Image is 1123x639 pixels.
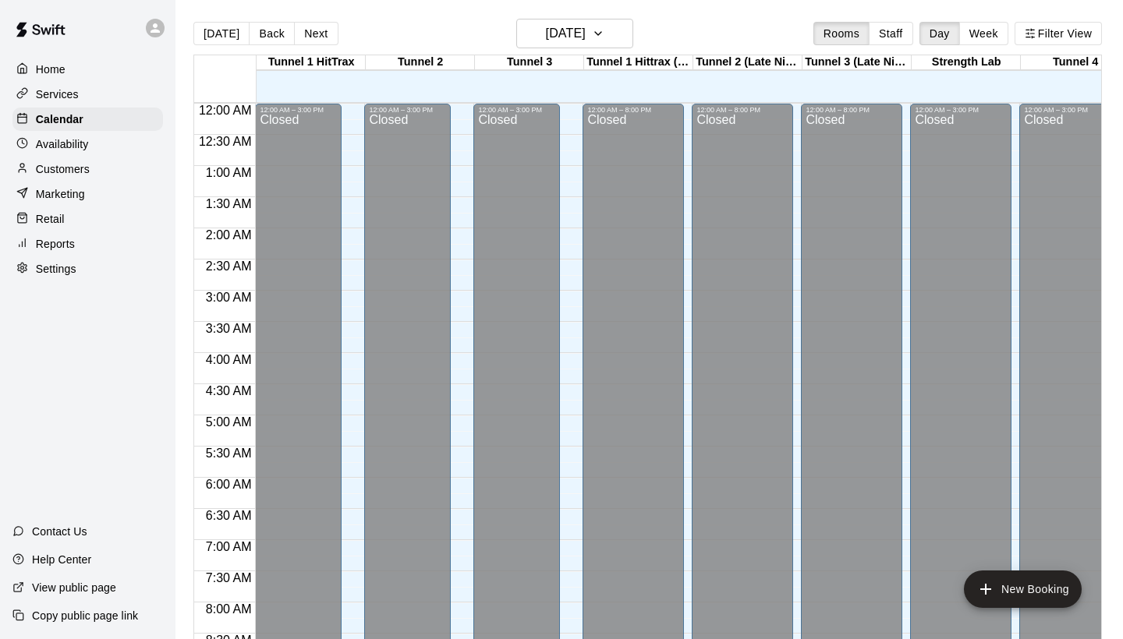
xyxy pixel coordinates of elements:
[202,353,256,366] span: 4:00 AM
[36,261,76,277] p: Settings
[12,157,163,181] a: Customers
[964,570,1082,608] button: add
[32,524,87,539] p: Contact Us
[32,580,116,595] p: View public page
[366,55,475,70] div: Tunnel 2
[32,608,138,623] p: Copy public page link
[202,259,256,273] span: 2:30 AM
[202,322,256,335] span: 3:30 AM
[36,161,90,177] p: Customers
[202,540,256,553] span: 7:00 AM
[294,22,338,45] button: Next
[193,22,250,45] button: [DATE]
[202,602,256,616] span: 8:00 AM
[546,23,586,44] h6: [DATE]
[36,136,89,152] p: Availability
[202,478,256,491] span: 6:00 AM
[478,106,555,114] div: 12:00 AM – 3:00 PM
[36,86,79,102] p: Services
[257,55,366,70] div: Tunnel 1 HitTrax
[12,232,163,256] a: Reports
[813,22,870,45] button: Rooms
[802,55,912,70] div: Tunnel 3 (Late Night)
[806,106,898,114] div: 12:00 AM – 8:00 PM
[516,19,633,48] button: [DATE]
[12,83,163,106] a: Services
[36,211,65,227] p: Retail
[912,55,1021,70] div: Strength Lab
[249,22,295,45] button: Back
[202,166,256,179] span: 1:00 AM
[869,22,913,45] button: Staff
[12,182,163,206] a: Marketing
[475,55,584,70] div: Tunnel 3
[36,62,66,77] p: Home
[202,509,256,522] span: 6:30 AM
[202,197,256,210] span: 1:30 AM
[32,552,91,567] p: Help Center
[202,228,256,242] span: 2:00 AM
[12,132,163,156] a: Availability
[915,106,1007,114] div: 12:00 AM – 3:00 PM
[202,384,256,397] span: 4:30 AM
[1015,22,1102,45] button: Filter View
[260,106,337,114] div: 12:00 AM – 3:00 PM
[195,104,256,117] span: 12:00 AM
[195,135,256,148] span: 12:30 AM
[919,22,960,45] button: Day
[202,291,256,304] span: 3:00 AM
[202,571,256,584] span: 7:30 AM
[36,111,83,127] p: Calendar
[202,447,256,460] span: 5:30 AM
[1024,106,1116,114] div: 12:00 AM – 3:00 PM
[36,186,85,202] p: Marketing
[587,106,679,114] div: 12:00 AM – 8:00 PM
[12,257,163,281] a: Settings
[693,55,802,70] div: Tunnel 2 (Late Night)
[202,415,256,429] span: 5:00 AM
[12,207,163,231] a: Retail
[584,55,693,70] div: Tunnel 1 Hittrax (Late Night)
[36,236,75,252] p: Reports
[12,108,163,131] a: Calendar
[12,58,163,81] a: Home
[959,22,1008,45] button: Week
[369,106,446,114] div: 12:00 AM – 3:00 PM
[696,106,788,114] div: 12:00 AM – 8:00 PM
